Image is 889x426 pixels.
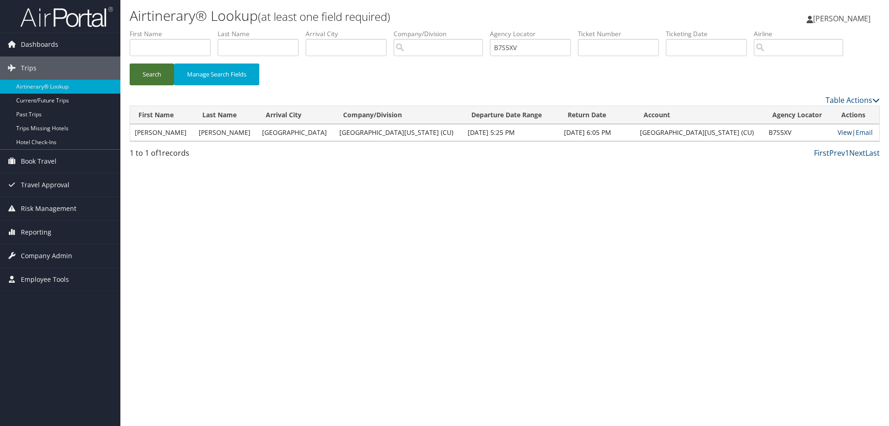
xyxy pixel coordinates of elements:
[130,124,194,141] td: [PERSON_NAME]
[194,106,258,124] th: Last Name: activate to sort column ascending
[174,64,259,85] button: Manage Search Fields
[833,106,879,124] th: Actions
[130,106,194,124] th: First Name: activate to sort column ascending
[335,124,463,141] td: [GEOGRAPHIC_DATA][US_STATE] (CU)
[257,124,335,141] td: [GEOGRAPHIC_DATA]
[666,29,754,38] label: Ticketing Date
[194,124,258,141] td: [PERSON_NAME]
[764,124,833,141] td: B7S5XV
[578,29,666,38] label: Ticket Number
[838,128,852,137] a: View
[21,57,37,80] span: Trips
[21,150,56,173] span: Book Travel
[635,124,764,141] td: [GEOGRAPHIC_DATA][US_STATE] (CU)
[764,106,833,124] th: Agency Locator: activate to sort column ascending
[463,106,559,124] th: Departure Date Range: activate to sort column ascending
[490,29,578,38] label: Agency Locator
[559,106,636,124] th: Return Date: activate to sort column ascending
[807,5,880,32] a: [PERSON_NAME]
[158,148,162,158] span: 1
[865,148,880,158] a: Last
[849,148,865,158] a: Next
[130,6,630,25] h1: Airtinerary® Lookup
[856,128,873,137] a: Email
[829,148,845,158] a: Prev
[833,124,879,141] td: |
[257,106,335,124] th: Arrival City: activate to sort column ascending
[826,95,880,105] a: Table Actions
[559,124,636,141] td: [DATE] 6:05 PM
[21,268,69,291] span: Employee Tools
[21,33,58,56] span: Dashboards
[813,13,870,24] span: [PERSON_NAME]
[463,124,559,141] td: [DATE] 5:25 PM
[635,106,764,124] th: Account: activate to sort column ascending
[218,29,306,38] label: Last Name
[21,244,72,267] span: Company Admin
[845,148,849,158] a: 1
[21,197,76,220] span: Risk Management
[21,221,51,244] span: Reporting
[21,173,69,197] span: Travel Approval
[130,64,174,85] button: Search
[814,148,829,158] a: First
[258,9,390,24] small: (at least one field required)
[306,29,394,38] label: Arrival City
[130,147,307,163] div: 1 to 1 of records
[20,6,113,28] img: airportal-logo.png
[394,29,490,38] label: Company/Division
[754,29,850,38] label: Airline
[130,29,218,38] label: First Name
[335,106,463,124] th: Company/Division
